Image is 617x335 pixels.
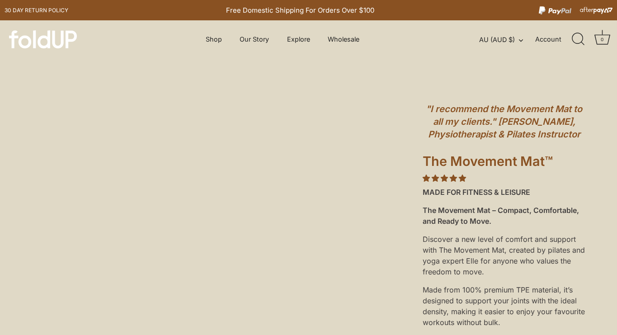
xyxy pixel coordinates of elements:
[320,31,367,48] a: Wholesale
[5,5,68,16] a: 30 day Return policy
[423,281,585,331] div: Made from 100% premium TPE material, it’s designed to support your joints with the ideal density,...
[426,104,582,140] em: "I recommend the Movement Mat to all my clients." [PERSON_NAME], Physiotherapist & Pilates Instru...
[423,201,585,230] div: The Movement Mat – Compact, Comfortable, and Ready to Move.
[423,188,530,197] strong: MADE FOR FITNESS & LEISURE
[423,174,466,183] span: 4.86 stars
[535,34,570,45] a: Account
[479,36,533,44] button: AU (AUD $)
[592,29,612,49] a: Cart
[279,31,318,48] a: Explore
[183,31,382,48] div: Primary navigation
[232,31,277,48] a: Our Story
[423,230,585,281] div: Discover a new level of comfort and support with The Movement Mat, created by pilates and yoga ex...
[198,31,230,48] a: Shop
[568,29,588,49] a: Search
[423,153,585,173] h1: The Movement Mat™
[598,35,607,44] div: 0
